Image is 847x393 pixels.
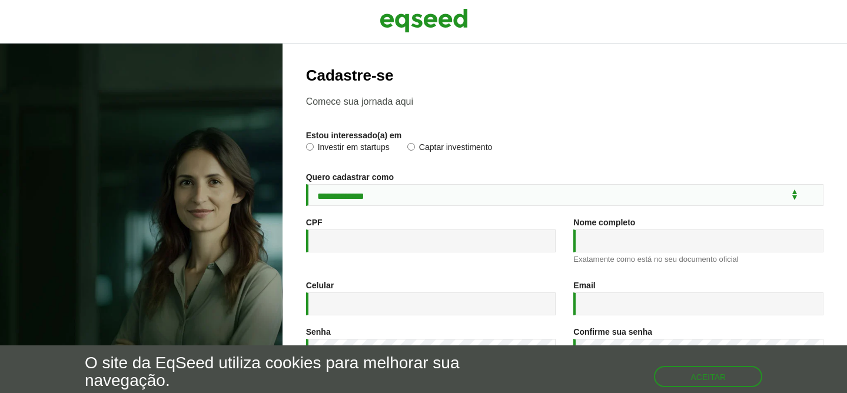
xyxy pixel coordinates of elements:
h2: Cadastre-se [306,67,823,84]
input: Captar investimento [407,143,415,151]
button: Aceitar [654,366,762,387]
label: Celular [306,281,334,289]
h5: O site da EqSeed utiliza cookies para melhorar sua navegação. [85,354,491,391]
label: CPF [306,218,323,227]
label: Captar investimento [407,143,493,155]
label: Email [573,281,595,289]
label: Estou interessado(a) em [306,131,402,139]
div: Exatamente como está no seu documento oficial [573,255,823,263]
input: Investir em startups [306,143,314,151]
label: Confirme sua senha [573,328,652,336]
label: Quero cadastrar como [306,173,394,181]
p: Comece sua jornada aqui [306,96,823,107]
img: EqSeed Logo [380,6,468,35]
label: Senha [306,328,331,336]
label: Investir em startups [306,143,390,155]
label: Nome completo [573,218,635,227]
